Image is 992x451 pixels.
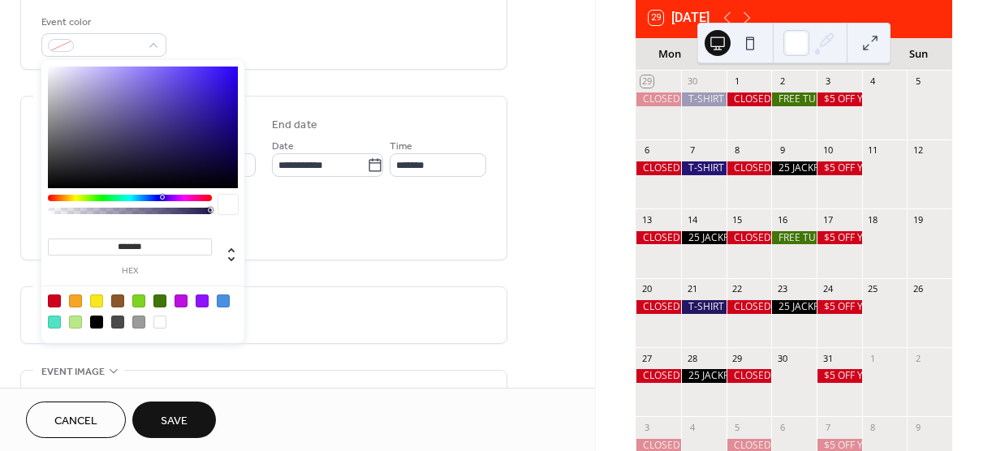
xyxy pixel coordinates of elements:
[867,144,879,157] div: 11
[640,213,653,225] div: 13
[41,363,105,380] span: Event image
[898,38,939,71] div: Sun
[731,283,744,295] div: 22
[731,213,744,225] div: 15
[681,369,727,383] div: 25 JACKPOTS
[48,294,61,307] div: #D0021B
[776,283,788,295] div: 23
[217,294,230,307] div: #4A90E2
[822,144,834,157] div: 10
[640,421,653,433] div: 3
[41,14,163,31] div: Event color
[817,369,862,383] div: $5 OFF YOUR PACK NIGHT
[686,283,698,295] div: 21
[90,316,103,329] div: #000000
[817,231,862,245] div: $5 OFF YOUR PACK NIGHT
[771,161,817,175] div: 25 JACKPOTS
[822,421,834,433] div: 7
[649,38,690,71] div: Mon
[867,283,879,295] div: 25
[640,144,653,157] div: 6
[132,294,145,307] div: #7ED321
[636,231,681,245] div: CLOSED
[272,117,317,134] div: End date
[731,421,744,433] div: 5
[153,294,166,307] div: #417505
[817,300,862,314] div: $5 OFF YOUR PACK NIGHT
[175,294,188,307] div: #BD10E0
[817,161,862,175] div: $5 OFF YOUR PACK NIGHT
[390,138,412,155] span: Time
[912,283,924,295] div: 26
[776,421,788,433] div: 6
[54,413,97,430] span: Cancel
[727,231,772,245] div: CLOSED
[912,75,924,88] div: 5
[69,316,82,329] div: #B8E986
[822,213,834,225] div: 17
[640,75,653,88] div: 29
[727,92,772,106] div: CLOSED
[686,352,698,364] div: 28
[640,352,653,364] div: 27
[727,161,772,175] div: CLOSED
[132,316,145,329] div: #9B9B9B
[681,92,727,106] div: T-SHIRT TUESDAY
[731,75,744,88] div: 1
[681,300,727,314] div: T-SHIRT TUESDAY
[643,6,715,29] button: 29[DATE]
[681,231,727,245] div: 25 JACKPOTS
[822,283,834,295] div: 24
[111,294,124,307] div: #8B572A
[867,75,879,88] div: 4
[822,75,834,88] div: 3
[776,75,788,88] div: 2
[640,283,653,295] div: 20
[731,144,744,157] div: 8
[636,161,681,175] div: CLOSED
[727,369,772,383] div: CLOSED
[731,352,744,364] div: 29
[636,92,681,106] div: CLOSED
[771,231,817,245] div: FREE TURBO NIGHT
[48,267,212,276] label: hex
[196,294,209,307] div: #9013FE
[111,316,124,329] div: #4A4A4A
[272,138,294,155] span: Date
[686,421,698,433] div: 4
[776,144,788,157] div: 9
[636,369,681,383] div: CLOSED
[48,316,61,329] div: #50E3C2
[912,421,924,433] div: 9
[636,300,681,314] div: CLOSED
[776,352,788,364] div: 30
[161,413,188,430] span: Save
[912,352,924,364] div: 2
[817,92,862,106] div: $5 OFF YOUR PACK NIGHT
[867,421,879,433] div: 8
[771,300,817,314] div: 25 JACKPOTS
[686,213,698,225] div: 14
[727,300,772,314] div: CLOSED
[26,402,126,438] button: Cancel
[822,352,834,364] div: 31
[690,38,731,71] div: Tue
[686,75,698,88] div: 30
[912,144,924,157] div: 12
[132,402,216,438] button: Save
[867,213,879,225] div: 18
[90,294,103,307] div: #F8E71C
[153,316,166,329] div: #FFFFFF
[776,213,788,225] div: 16
[771,92,817,106] div: FREE TURBO NIGHT
[686,144,698,157] div: 7
[69,294,82,307] div: #F5A623
[681,161,727,175] div: T-SHIRT TUESDAY
[867,352,879,364] div: 1
[912,213,924,225] div: 19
